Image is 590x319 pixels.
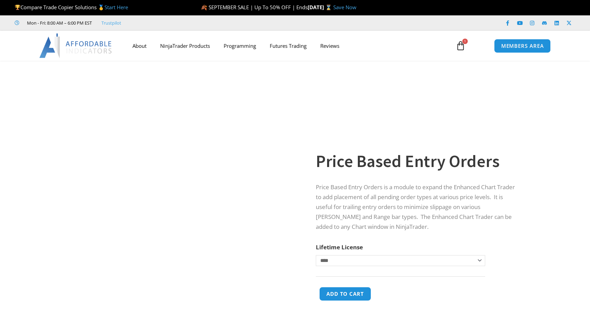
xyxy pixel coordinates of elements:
nav: Menu [126,38,448,54]
img: 🏆 [15,5,20,10]
span: Compare Trade Copier Solutions 🥇 [15,4,128,11]
a: Start Here [104,4,128,11]
a: MEMBERS AREA [494,39,551,53]
a: About [126,38,153,54]
span: MEMBERS AREA [501,43,544,48]
h1: Price Based Entry Orders [316,149,515,173]
a: Save Now [333,4,356,11]
strong: [DATE] ⌛ [308,4,333,11]
a: Trustpilot [101,19,121,27]
a: Futures Trading [263,38,313,54]
a: NinjaTrader Products [153,38,217,54]
a: Reviews [313,38,346,54]
span: 🍂 SEPTEMBER SALE | Up To 50% OFF | Ends [201,4,308,11]
img: LogoAI | Affordable Indicators – NinjaTrader [39,33,113,58]
span: Mon - Fri: 8:00 AM – 6:00 PM EST [25,19,92,27]
label: Lifetime License [316,243,363,251]
p: Price Based Entry Orders is a module to expand the Enhanced Chart Trader to add placement of all ... [316,182,515,232]
a: Programming [217,38,263,54]
button: Add to cart [319,287,371,301]
a: 1 [446,36,476,56]
span: 1 [462,39,468,44]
